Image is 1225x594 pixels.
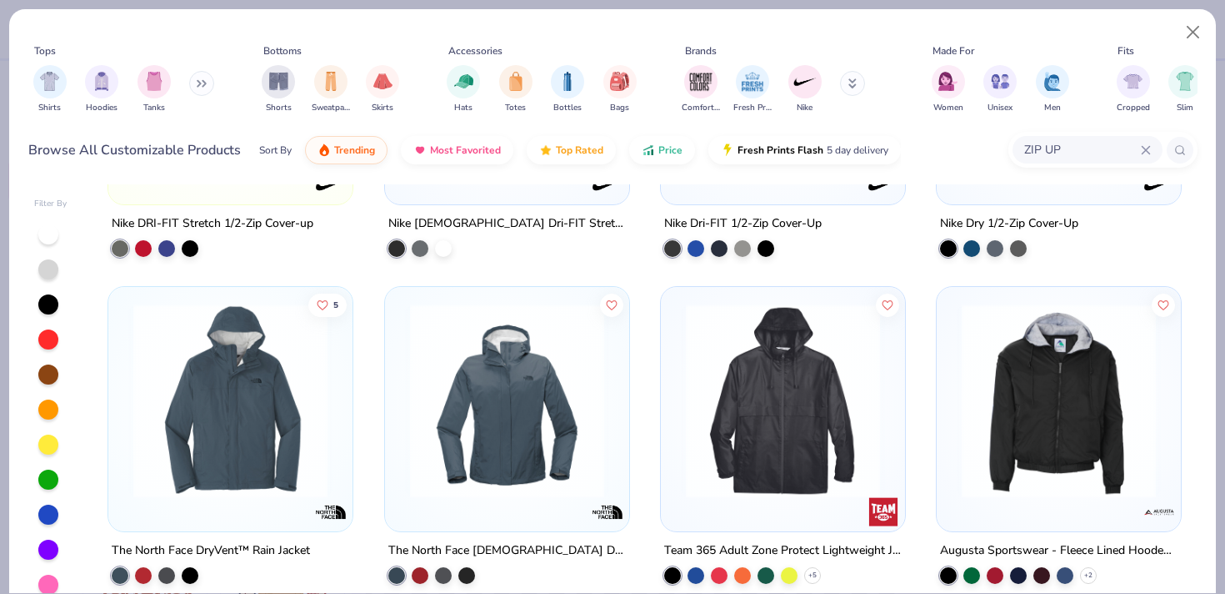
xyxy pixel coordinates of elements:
span: Bags [610,102,629,114]
span: Most Favorited [430,143,501,157]
span: Totes [505,102,526,114]
div: filter for Fresh Prints [733,65,772,114]
img: The North Face logo [591,496,624,529]
img: Nike logo [315,169,348,202]
span: Men [1044,102,1061,114]
img: most_fav.gif [413,143,427,157]
div: Filter By [34,198,67,210]
span: Women [933,102,963,114]
button: Close [1177,17,1209,48]
img: Tanks Image [145,72,163,91]
img: Hats Image [454,72,473,91]
img: The North Face logo [315,496,348,529]
button: Price [629,136,695,164]
span: 5 day delivery [827,141,888,160]
span: Top Rated [556,143,603,157]
div: filter for Tanks [137,65,171,114]
span: Sweatpants [312,102,350,114]
button: filter button [551,65,584,114]
span: Fresh Prints [733,102,772,114]
span: + 2 [1084,571,1092,581]
button: Fresh Prints Flash5 day delivery [708,136,901,164]
div: filter for Unisex [983,65,1017,114]
span: Comfort Colors [682,102,720,114]
img: Comfort Colors Image [688,69,713,94]
img: TopRated.gif [539,143,552,157]
button: filter button [137,65,171,114]
button: filter button [983,65,1017,114]
div: The North Face [DEMOGRAPHIC_DATA] DryVent™ Rain Jacket [388,541,626,561]
div: Bottoms [263,43,302,58]
img: Shorts Image [269,72,288,91]
img: 7efdb271-9346-4a82-ae60-115694eb2d7b [402,304,612,498]
span: 5 [333,300,338,309]
div: Sort By [259,143,292,158]
button: filter button [682,65,720,114]
img: Nike Image [792,69,817,94]
img: Cropped Image [1123,72,1142,91]
div: Made For [932,43,974,58]
button: filter button [1168,65,1202,114]
img: Skirts Image [373,72,392,91]
img: Nike logo [591,169,624,202]
div: Nike Dri-FIT 1/2-Zip Cover-Up [664,214,822,234]
img: 9715ed7a-8d2b-4962-8bc1-473f8a6cf60f [125,304,336,498]
div: Team 365 Adult Zone Protect Lightweight Jacket [664,541,902,561]
button: filter button [932,65,965,114]
div: Nike [DEMOGRAPHIC_DATA] Dri-FIT Stretch 1/2-Zip Cover-Up [388,214,626,234]
div: filter for Totes [499,65,532,114]
img: 0db94f51-f2a4-4af2-b478-468b1ccc4d04 [677,304,888,498]
div: filter for Hoodies [85,65,118,114]
div: filter for Nike [788,65,822,114]
button: filter button [312,65,350,114]
span: Unisex [987,102,1012,114]
img: flash.gif [721,143,734,157]
div: filter for Women [932,65,965,114]
img: Team 365 logo [867,496,900,529]
div: The North Face DryVent™ Rain Jacket [112,541,310,561]
button: filter button [85,65,118,114]
div: filter for Bags [603,65,637,114]
img: Shirts Image [40,72,59,91]
span: Skirts [372,102,393,114]
div: filter for Bottles [551,65,584,114]
div: filter for Shirts [33,65,67,114]
input: Try "T-Shirt" [1022,140,1141,159]
button: Like [1152,293,1175,316]
span: Cropped [1117,102,1150,114]
button: filter button [499,65,532,114]
span: Slim [1177,102,1193,114]
span: Bottles [553,102,582,114]
div: filter for Skirts [366,65,399,114]
img: Women Image [938,72,957,91]
img: Nike logo [867,169,900,202]
img: cadf3c31-2e2e-41c5-8ccd-e9987b4da41d [612,304,823,498]
div: filter for Hats [447,65,480,114]
button: filter button [733,65,772,114]
img: 3d9f7f01-135a-48a7-bd8b-49a52693db0f [888,304,1099,498]
button: filter button [33,65,67,114]
div: filter for Sweatpants [312,65,350,114]
span: Tanks [143,102,165,114]
div: Nike Dry 1/2-Zip Cover-Up [940,214,1078,234]
span: Price [658,143,682,157]
button: filter button [1117,65,1150,114]
div: Browse All Customizable Products [28,140,241,160]
div: Tops [34,43,56,58]
img: trending.gif [317,143,331,157]
div: Nike DRI-FIT Stretch 1/2-Zip Cover-up [112,214,313,234]
span: Hats [454,102,472,114]
button: filter button [366,65,399,114]
span: Hoodies [86,102,117,114]
div: Brands [685,43,717,58]
span: Shorts [266,102,292,114]
button: Most Favorited [401,136,513,164]
button: filter button [1036,65,1069,114]
img: Men Image [1043,72,1062,91]
button: Top Rated [527,136,616,164]
button: Like [308,293,347,316]
button: filter button [447,65,480,114]
img: Sweatpants Image [322,72,340,91]
img: Bottles Image [558,72,577,91]
button: Like [599,293,622,316]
